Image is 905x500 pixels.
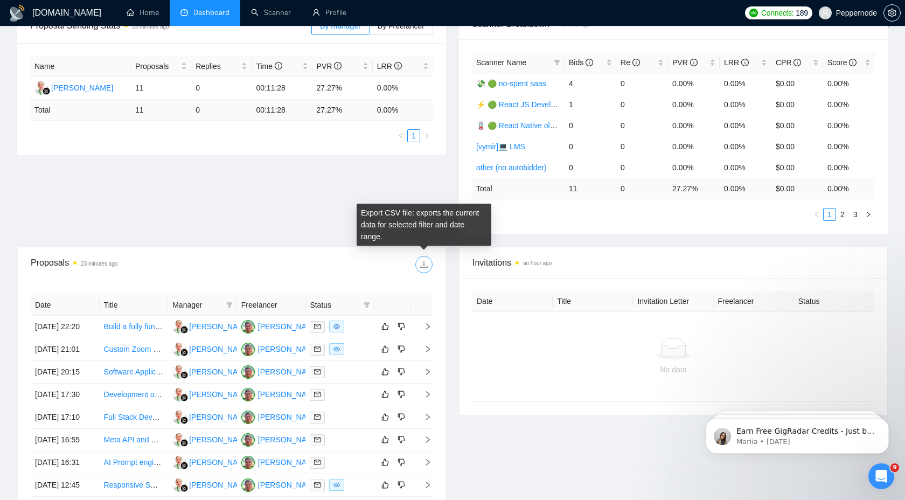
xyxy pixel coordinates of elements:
[771,115,823,136] td: $0.00
[314,323,321,330] span: mail
[398,390,405,399] span: dislike
[43,87,50,95] img: gigradar-bm.png
[379,456,392,469] button: like
[749,9,758,17] img: upwork-logo.png
[241,435,320,443] a: IF[PERSON_NAME]
[314,391,321,398] span: mail
[850,209,861,220] a: 3
[180,394,188,401] img: gigradar-bm.png
[796,7,807,19] span: 189
[720,178,771,199] td: 0.00 %
[415,323,431,330] span: right
[398,481,405,489] span: dislike
[423,133,430,139] span: right
[241,320,255,334] img: IF
[226,302,233,308] span: filter
[172,411,186,424] img: VT
[361,297,372,313] span: filter
[823,208,836,221] li: 1
[357,204,491,246] div: Export CSV file: exports the current data for selected filter and date range.
[132,24,169,30] time: 23 minutes ago
[379,433,392,446] button: like
[258,456,320,468] div: [PERSON_NAME]
[196,60,239,72] span: Replies
[395,343,408,356] button: dislike
[381,435,389,444] span: like
[100,429,169,452] td: Meta API and Google Pixel Integration Specialist
[191,77,252,100] td: 0
[823,178,875,199] td: 0.00 %
[241,344,320,353] a: IF[PERSON_NAME]
[100,384,169,406] td: Development of Bespoke Events Booking and Marketing Portal for Automotive Industry
[720,73,771,94] td: 0.00%
[172,344,251,353] a: VT[PERSON_NAME]
[415,391,431,398] span: right
[31,384,100,406] td: [DATE] 17:30
[720,115,771,136] td: 0.00%
[51,82,113,94] div: [PERSON_NAME]
[180,439,188,447] img: gigradar-bm.png
[314,459,321,466] span: mail
[256,62,282,71] span: Time
[189,343,251,355] div: [PERSON_NAME]
[31,295,100,316] th: Date
[552,54,562,71] span: filter
[135,60,179,72] span: Proposals
[258,321,320,332] div: [PERSON_NAME]
[690,59,698,66] span: info-circle
[100,452,169,474] td: AI Prompt engineer for platfrom image to video - single persons and teams are welcom
[565,178,616,199] td: 11
[476,142,525,151] a: [vymir]💻 LMS
[100,406,169,429] td: Full Stack Developer - Philippines Only (Manila Preferred)
[771,94,823,115] td: $0.00
[523,260,552,266] time: an hour ago
[415,459,431,466] span: right
[241,322,320,330] a: IF[PERSON_NAME]
[476,79,546,88] a: 💸 🟢 no-spent saas
[31,474,100,497] td: [DATE] 12:45
[761,7,793,19] span: Connects:
[720,94,771,115] td: 0.00%
[189,321,251,332] div: [PERSON_NAME]
[314,482,321,488] span: mail
[586,59,593,66] span: info-circle
[381,458,389,467] span: like
[241,367,320,376] a: IF[PERSON_NAME]
[616,94,668,115] td: 0
[314,346,321,352] span: mail
[320,22,360,30] span: By manager
[472,256,874,269] span: Invitations
[189,434,251,446] div: [PERSON_NAME]
[172,480,251,489] a: VT[PERSON_NAME]
[189,456,251,468] div: [PERSON_NAME]
[172,365,186,379] img: VT
[312,77,373,100] td: 27.27%
[172,412,251,421] a: VT[PERSON_NAME]
[312,100,373,121] td: 27.27 %
[415,481,431,489] span: right
[364,302,370,308] span: filter
[180,416,188,424] img: gigradar-bm.png
[241,365,255,379] img: IF
[241,411,255,424] img: IF
[398,322,405,331] span: dislike
[884,9,900,17] span: setting
[616,178,668,199] td: 0
[224,297,235,313] span: filter
[251,8,291,17] a: searchScanner
[837,209,848,220] a: 2
[314,414,321,420] span: mail
[776,58,801,67] span: CPR
[100,474,169,497] td: Responsive SWE for Next + Supabase + TS set up
[131,100,191,121] td: 11
[172,457,251,466] a: VT[PERSON_NAME]
[34,81,48,95] img: VT
[180,371,188,379] img: gigradar-bm.png
[565,115,616,136] td: 0
[172,456,186,469] img: VT
[810,208,823,221] button: left
[616,157,668,178] td: 0
[258,479,320,491] div: [PERSON_NAME]
[398,133,404,139] span: left
[258,388,320,400] div: [PERSON_NAME]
